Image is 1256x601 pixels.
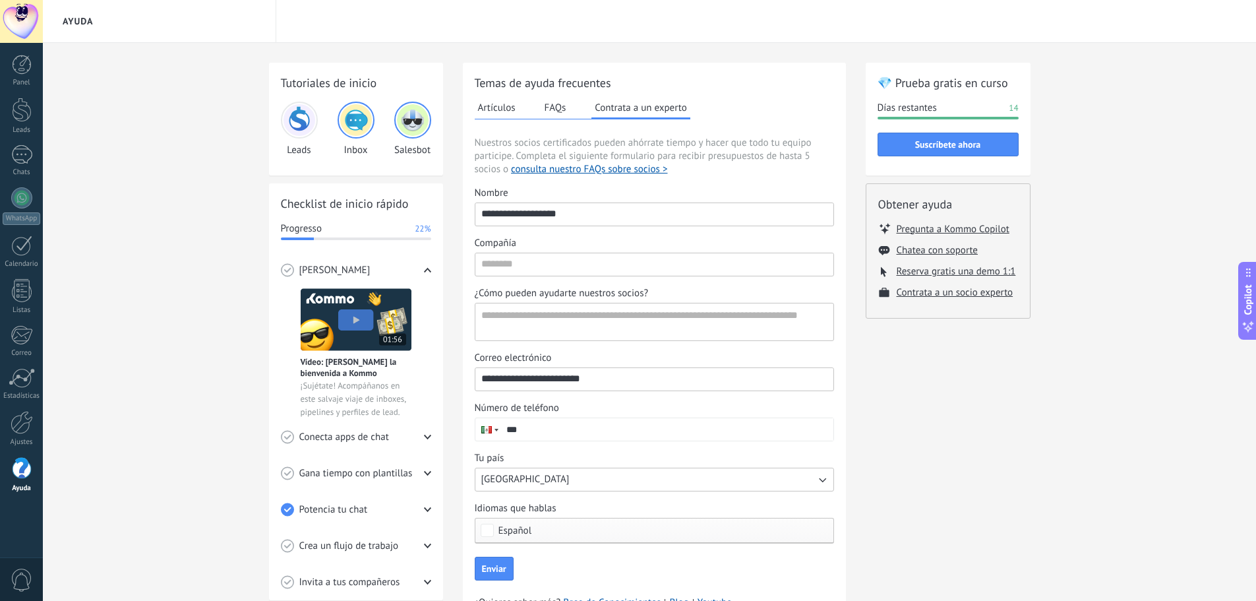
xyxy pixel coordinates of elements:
textarea: ¿Cómo pueden ayudarte nuestros socios? [475,303,831,340]
span: Días restantes [878,102,937,115]
span: ¡Sujétate! Acompáñanos en este salvaje viaje de inboxes, pipelines y perfiles de lead. [301,379,411,419]
button: Artículos [475,98,519,117]
h2: Tutoriales de inicio [281,75,431,91]
span: 22% [415,222,431,236]
div: Correo [3,349,41,358]
div: Listas [3,306,41,315]
button: consulta nuestro FAQs sobre socios > [511,163,667,176]
div: Panel [3,79,41,87]
div: Leads [281,102,318,156]
span: Enviar [482,564,506,573]
h2: 💎 Prueba gratis en curso [878,75,1019,91]
span: ¿Cómo pueden ayudarte nuestros socios? [475,287,649,300]
span: Suscríbete ahora [915,140,981,149]
span: Invita a tus compañeros [299,576,400,589]
button: Contrata a un experto [591,98,690,119]
span: Vídeo: [PERSON_NAME] la bienvenida a Kommo [301,356,411,379]
div: Chats [3,168,41,177]
span: Nombre [475,187,508,200]
div: Calendario [3,260,41,269]
button: Chatea con soporte [897,244,978,257]
div: Ajustes [3,438,41,447]
span: Número de teléfono [475,402,559,415]
span: Compañía [475,237,516,250]
h2: Obtener ayuda [878,196,1018,212]
span: Nuestros socios certificados pueden ahórrate tiempo y hacer que todo tu equipo participe. Complet... [475,137,834,176]
div: WhatsApp [3,212,40,225]
button: Tu país [475,468,834,491]
div: Mexico: + 52 [475,418,500,441]
span: [PERSON_NAME] [299,264,371,277]
span: Gana tiempo con plantillas [299,467,413,480]
button: Reserva gratis una demo 1:1 [897,265,1016,278]
div: Salesbot [394,102,431,156]
span: [GEOGRAPHIC_DATA] [481,473,570,486]
button: FAQs [541,98,570,117]
div: Leads [3,126,41,135]
button: Contrata a un socio experto [897,286,1013,299]
button: Pregunta a Kommo Copilot [897,222,1009,236]
span: Correo electrónico [475,352,552,365]
div: Inbox [338,102,374,156]
div: Ayuda [3,484,41,493]
h2: Temas de ayuda frecuentes [475,75,834,91]
span: Español [498,526,532,536]
button: Enviar [475,557,514,581]
span: Conecta apps de chat [299,431,389,444]
span: Tu país [475,452,504,465]
img: Meet video [301,288,411,351]
span: 14 [1009,102,1018,115]
span: Idiomas que hablas [475,502,556,515]
span: Progresso [281,222,322,236]
h2: Checklist de inicio rápido [281,195,431,212]
span: Crea un flujo de trabajo [299,540,399,553]
span: Potencia tu chat [299,503,368,517]
span: Copilot [1241,284,1255,315]
input: Número de teléfono [500,418,833,441]
div: Estadísticas [3,392,41,400]
input: Compañía [475,253,833,274]
input: Nombre [475,203,833,224]
button: Suscríbete ahora [878,133,1019,156]
input: Correo electrónico [475,368,833,389]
